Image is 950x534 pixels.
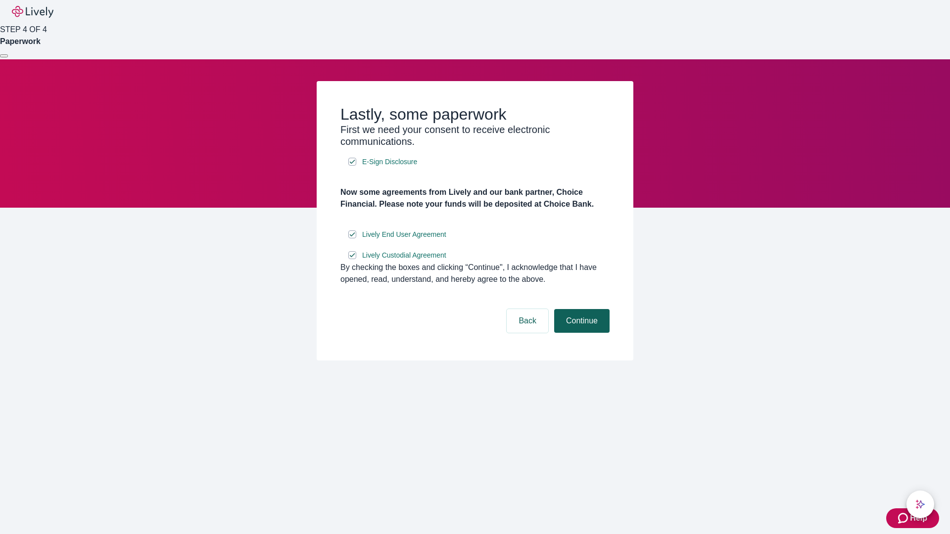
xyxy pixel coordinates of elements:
[360,228,448,241] a: e-sign disclosure document
[554,309,610,333] button: Continue
[906,490,934,518] button: chat
[360,156,419,168] a: e-sign disclosure document
[362,229,446,240] span: Lively End User Agreement
[910,512,927,524] span: Help
[507,309,548,333] button: Back
[915,499,925,509] svg: Lively AI Assistant
[340,105,610,124] h2: Lastly, some paperwork
[886,508,939,528] button: Zendesk support iconHelp
[12,6,53,18] img: Lively
[362,157,417,167] span: E-Sign Disclosure
[340,262,610,285] div: By checking the boxes and clicking “Continue", I acknowledge that I have opened, read, understand...
[362,250,446,261] span: Lively Custodial Agreement
[898,512,910,524] svg: Zendesk support icon
[340,124,610,147] h3: First we need your consent to receive electronic communications.
[360,249,448,262] a: e-sign disclosure document
[340,186,610,210] h4: Now some agreements from Lively and our bank partner, Choice Financial. Please note your funds wi...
